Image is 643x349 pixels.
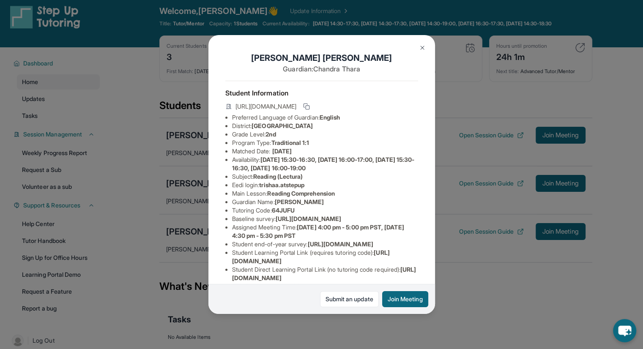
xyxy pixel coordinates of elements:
[613,319,636,342] button: chat-button
[253,173,303,180] span: Reading (Lectura)
[232,156,415,172] span: [DATE] 15:30-16:30, [DATE] 16:00-17:00, [DATE] 15:30-16:30, [DATE] 16:00-19:00
[232,172,418,181] li: Subject :
[232,240,418,248] li: Student end-of-year survey :
[232,248,418,265] li: Student Learning Portal Link (requires tutoring code) :
[382,291,428,307] button: Join Meeting
[232,113,418,122] li: Preferred Language of Guardian:
[225,64,418,74] p: Guardian: Chandra Thara
[232,198,418,206] li: Guardian Name :
[419,44,426,51] img: Close Icon
[272,207,295,214] span: 64JUFU
[320,114,340,121] span: English
[320,291,379,307] a: Submit an update
[232,215,418,223] li: Baseline survey :
[272,147,292,155] span: [DATE]
[232,130,418,139] li: Grade Level:
[232,122,418,130] li: District:
[232,224,404,239] span: [DATE] 4:00 pm - 5:00 pm PST, [DATE] 4:30 pm - 5:30 pm PST
[271,139,309,146] span: Traditional 1:1
[232,147,418,155] li: Matched Date:
[259,181,304,188] span: trishaa.atstepup
[301,101,312,112] button: Copy link
[232,189,418,198] li: Main Lesson :
[225,52,418,64] h1: [PERSON_NAME] [PERSON_NAME]
[307,240,373,248] span: [URL][DOMAIN_NAME]
[276,215,341,222] span: [URL][DOMAIN_NAME]
[232,206,418,215] li: Tutoring Code :
[232,155,418,172] li: Availability:
[265,131,276,138] span: 2nd
[274,283,300,290] span: stepup24
[267,190,334,197] span: Reading Comprehension
[232,223,418,240] li: Assigned Meeting Time :
[252,122,313,129] span: [GEOGRAPHIC_DATA]
[232,139,418,147] li: Program Type:
[232,265,418,282] li: Student Direct Learning Portal Link (no tutoring code required) :
[232,282,418,291] li: EEDI Password :
[225,88,418,98] h4: Student Information
[232,181,418,189] li: Eedi login :
[235,102,296,111] span: [URL][DOMAIN_NAME]
[275,198,324,205] span: [PERSON_NAME]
